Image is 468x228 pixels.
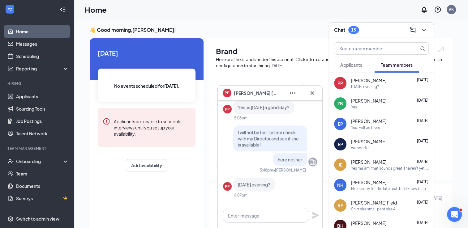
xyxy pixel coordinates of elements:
[417,159,428,164] span: [DATE]
[351,186,429,191] div: Hi I'm sorry for the late text, but I know this is a little late of a notice. On [DATE] I won't b...
[103,118,110,125] svg: Error
[299,89,306,97] svg: Minimize
[7,146,68,151] div: Team Management
[16,115,69,127] a: Job Postings
[420,46,425,51] svg: MagnifyingGlass
[7,81,68,86] div: Hiring
[337,202,343,209] div: AF
[7,6,13,12] svg: WorkstreamLogo
[417,98,428,103] span: [DATE]
[351,206,395,212] div: Shirt size small pant size 4
[351,98,386,104] span: [PERSON_NAME]
[447,207,462,222] iframe: Intercom live chat
[98,48,195,58] span: [DATE]
[338,162,342,168] div: JE
[85,4,107,15] h1: Home
[351,159,386,165] span: [PERSON_NAME]
[417,200,428,205] span: [DATE]
[434,6,441,13] svg: QuestionInfo
[351,104,357,110] div: Yes
[234,192,247,198] div: 6:07pm
[449,7,454,12] div: AK
[309,89,316,97] svg: Cross
[351,179,386,185] span: [PERSON_NAME]
[288,88,298,98] button: Ellipses
[351,220,386,226] span: [PERSON_NAME]
[238,182,270,187] span: [DATE] evening?
[16,90,69,103] a: Applicants
[351,145,370,150] div: wonderful!
[298,88,307,98] button: Minimize
[420,26,427,34] svg: ChevronDown
[16,127,69,140] a: Talent Network
[225,107,230,112] div: PP
[114,118,191,137] div: Applicants are unable to schedule interviews until you set up your availability.
[340,62,362,68] span: Applicants
[351,200,397,206] span: [PERSON_NAME] Field
[417,179,428,184] span: [DATE]
[126,159,167,171] button: Add availability
[16,50,69,62] a: Scheduling
[16,180,69,192] a: Documents
[351,138,386,145] span: [PERSON_NAME]
[7,158,14,164] svg: UserCheck
[419,25,429,35] button: ChevronDown
[420,6,428,13] svg: Notifications
[16,65,69,72] div: Reporting
[90,27,453,33] h3: 👋 Good morning, [PERSON_NAME] !
[16,167,69,180] a: Team
[278,157,302,162] span: here not her
[216,133,302,149] h2: [DEMOGRAPHIC_DATA]-fil-A
[312,212,319,219] svg: Plane
[216,46,445,56] h1: Brand
[216,56,445,69] div: Here are the brands under this account. Click into a brand to see your locations, managers, job p...
[408,25,418,35] button: ComposeMessage
[289,89,296,97] svg: Ellipses
[7,65,14,72] svg: Analysis
[16,192,69,205] a: SurveysCrown
[338,141,343,147] div: EP
[417,220,428,225] span: [DATE]
[260,167,273,173] div: 5:48pm
[16,38,69,50] a: Messages
[234,90,277,96] span: [PERSON_NAME] [PERSON_NAME]
[381,62,413,68] span: Team members
[16,216,59,222] div: Switch to admin view
[60,6,66,13] svg: Collapse
[16,158,64,164] div: Onboarding
[225,184,230,189] div: PP
[437,46,445,53] img: open.6027fd2a22e1237b5b06.svg
[337,80,343,86] div: PP
[309,158,316,166] svg: Company
[16,25,69,38] a: Home
[337,100,343,107] div: ZB
[351,27,356,32] div: 15
[351,84,379,89] div: [DATE] evening?
[417,139,428,143] span: [DATE]
[417,118,428,123] span: [DATE]
[334,43,408,54] input: Search team member
[234,115,247,120] div: 5:08pm
[334,27,345,33] h3: Chat
[417,78,428,82] span: [DATE]
[351,118,386,124] span: [PERSON_NAME]
[16,103,69,115] a: Sourcing Tools
[351,77,386,83] span: [PERSON_NAME]
[7,216,14,222] svg: Settings
[351,125,380,130] div: Yes i will be there
[351,166,429,171] div: Yes ma'am, that sounds great! I haven't yet, but I'm about to double check that I have all my pap...
[114,82,179,89] span: No events scheduled for [DATE] .
[307,88,317,98] button: Cross
[337,182,343,188] div: NH
[273,167,306,173] span: • [PERSON_NAME]
[409,26,416,34] svg: ComposeMessage
[238,129,299,147] span: I will not be her. Let me check with my Director and see if she is available!
[238,104,289,110] span: Yes, is [DATE] a good day?
[338,121,343,127] div: EP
